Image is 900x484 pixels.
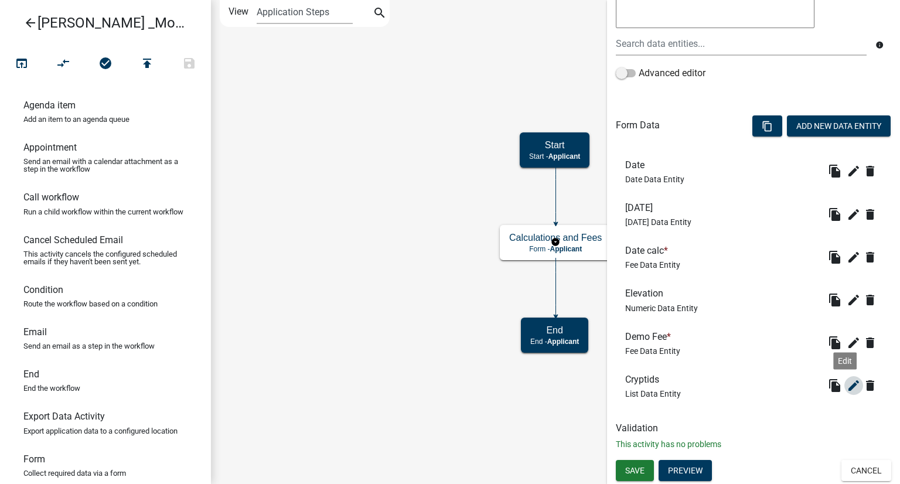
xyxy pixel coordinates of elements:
[826,291,844,309] button: file_copy
[616,66,705,80] label: Advanced editor
[863,336,877,350] i: delete
[844,248,863,267] button: edit
[616,438,891,451] p: This activity has no problems
[826,333,844,352] button: file_copy
[168,52,210,77] button: Save
[625,288,698,299] h6: Elevation
[23,384,80,392] p: End the workflow
[548,152,581,161] span: Applicant
[370,5,389,23] button: search
[826,162,844,180] button: file_copy
[828,336,842,350] i: file_copy
[828,164,842,178] i: file_copy
[863,250,877,264] i: delete
[863,376,882,395] button: delete
[863,333,882,352] button: delete
[23,427,178,435] p: Export application data to a configured location
[509,232,602,243] h5: Calculations and Fees
[863,376,882,395] wm-modal-confirm: Delete
[863,164,877,178] i: delete
[826,376,844,395] button: file_copy
[847,379,861,393] i: edit
[863,293,877,307] i: delete
[625,374,681,385] h6: Cryptids
[23,234,123,246] h6: Cancel Scheduled Email
[863,248,882,267] wm-modal-confirm: Delete
[752,115,782,137] button: content_copy
[616,422,891,434] h6: Validation
[625,260,680,270] span: Fee Data Entity
[23,100,76,111] h6: Agenda item
[863,333,882,352] wm-modal-confirm: Delete
[529,139,580,151] h5: Start
[625,331,680,342] h6: Demo Fee
[23,158,187,173] p: Send an email with a calendar attachment as a step in the workflow
[828,250,842,264] i: file_copy
[863,379,877,393] i: delete
[15,56,29,73] i: open_in_browser
[841,460,891,481] button: Cancel
[625,304,698,313] span: Numeric Data Entity
[57,56,71,73] i: compare_arrows
[23,115,129,123] p: Add an item to an agenda queue
[23,469,126,477] p: Collect required data via a form
[23,250,187,265] p: This activity cancels the configured scheduled emails if they haven't been sent yet.
[509,245,602,253] p: Form -
[625,202,691,213] h6: [DATE]
[530,325,579,336] h5: End
[625,466,645,475] span: Save
[42,52,84,77] button: Auto Layout
[23,454,45,465] h6: Form
[625,346,680,356] span: Fee Data Entity
[844,333,863,352] button: edit
[847,250,861,264] i: edit
[616,120,660,131] h6: Form Data
[23,326,47,338] h6: Email
[530,338,579,346] p: End -
[844,291,863,309] button: edit
[1,52,210,80] div: Workflow actions
[863,248,882,267] button: delete
[863,205,882,224] button: delete
[863,291,882,309] wm-modal-confirm: Delete
[863,207,877,221] i: delete
[625,159,684,171] h6: Date
[863,205,882,224] wm-modal-confirm: Delete
[98,56,112,73] i: check_circle
[547,338,579,346] span: Applicant
[23,369,39,380] h6: End
[23,411,105,422] h6: Export Data Activity
[844,205,863,224] button: edit
[847,207,861,221] i: edit
[23,142,77,153] h6: Appointment
[625,245,680,256] h6: Date calc
[616,460,654,481] button: Save
[23,192,79,203] h6: Call workflow
[140,56,154,73] i: publish
[762,121,773,132] i: content_copy
[9,9,192,36] a: [PERSON_NAME] _Module 3.2. Calculations and Fees
[23,342,155,350] p: Send an email as a step in the workflow
[826,248,844,267] button: file_copy
[616,32,867,56] input: Search data entities...
[23,208,183,216] p: Run a child workflow within the current workflow
[625,175,684,184] span: Date Data Entity
[625,217,691,227] span: [DATE] Data Entity
[828,293,842,307] i: file_copy
[182,56,196,73] i: save
[23,16,37,32] i: arrow_back
[863,291,882,309] button: delete
[826,205,844,224] button: file_copy
[828,379,842,393] i: file_copy
[1,52,43,77] button: Test Workflow
[373,6,387,22] i: search
[787,115,891,137] button: Add New Data Entity
[833,352,857,369] div: Edit
[550,245,582,253] span: Applicant
[126,52,168,77] button: Publish
[84,52,127,77] button: No problems
[847,164,861,178] i: edit
[529,152,580,161] p: Start -
[844,376,863,395] button: edit
[863,162,882,180] button: delete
